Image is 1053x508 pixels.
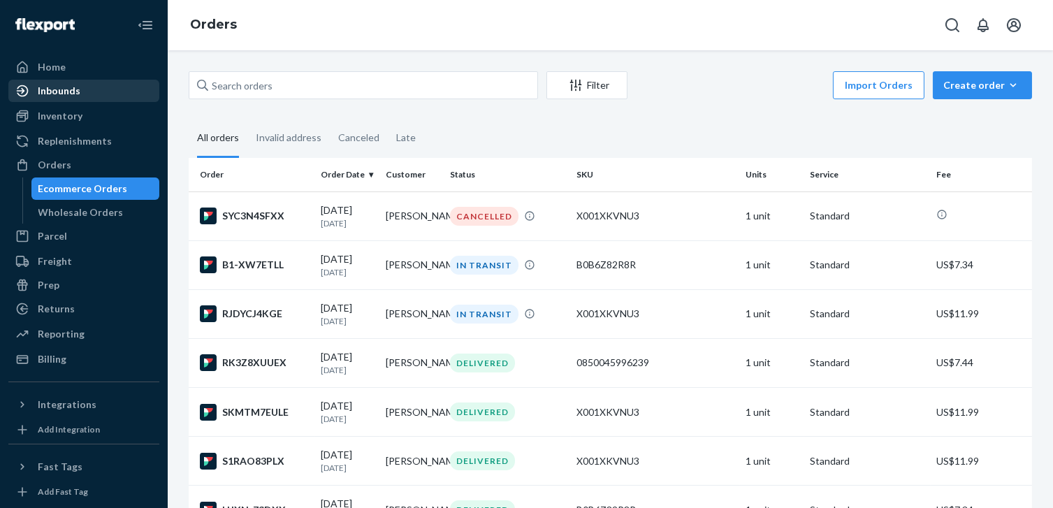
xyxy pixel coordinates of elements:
[131,11,159,39] button: Close Navigation
[810,454,925,468] p: Standard
[576,307,734,321] div: X001XKVNU3
[969,11,997,39] button: Open notifications
[31,177,160,200] a: Ecommerce Orders
[8,250,159,273] a: Freight
[386,168,440,180] div: Customer
[321,203,375,229] div: [DATE]
[938,11,966,39] button: Open Search Box
[321,266,375,278] p: [DATE]
[200,256,310,273] div: B1-XW7ETLL
[38,182,128,196] div: Ecommerce Orders
[321,462,375,474] p: [DATE]
[31,201,160,224] a: Wholesale Orders
[38,134,112,148] div: Replenishments
[810,307,925,321] p: Standard
[190,17,237,32] a: Orders
[576,356,734,370] div: 0850045996239
[943,78,1022,92] div: Create order
[576,209,734,223] div: X001XKVNU3
[38,352,66,366] div: Billing
[200,404,310,421] div: SKMTM7EULE
[200,453,310,470] div: S1RAO83PLX
[321,399,375,425] div: [DATE]
[38,278,59,292] div: Prep
[1000,11,1028,39] button: Open account menu
[200,354,310,371] div: RK3Z8XUUEX
[38,486,88,498] div: Add Fast Tag
[189,158,315,191] th: Order
[740,289,805,338] td: 1 unit
[256,119,321,156] div: Invalid address
[321,350,375,376] div: [DATE]
[931,289,1032,338] td: US$11.99
[444,158,571,191] th: Status
[338,119,379,156] div: Canceled
[38,327,85,341] div: Reporting
[8,323,159,345] a: Reporting
[38,60,66,74] div: Home
[200,208,310,224] div: SYC3N4SFXX
[8,456,159,478] button: Fast Tags
[8,393,159,416] button: Integrations
[380,437,445,486] td: [PERSON_NAME]
[321,448,375,474] div: [DATE]
[38,423,100,435] div: Add Integration
[321,413,375,425] p: [DATE]
[8,225,159,247] a: Parcel
[380,338,445,387] td: [PERSON_NAME]
[450,402,515,421] div: DELIVERED
[804,158,931,191] th: Service
[931,388,1032,437] td: US$11.99
[740,240,805,289] td: 1 unit
[38,158,71,172] div: Orders
[576,454,734,468] div: X001XKVNU3
[315,158,380,191] th: Order Date
[576,258,734,272] div: B0B6Z82R8R
[931,158,1032,191] th: Fee
[8,484,159,500] a: Add Fast Tag
[38,460,82,474] div: Fast Tags
[197,119,239,158] div: All orders
[740,158,805,191] th: Units
[380,388,445,437] td: [PERSON_NAME]
[8,105,159,127] a: Inventory
[15,18,75,32] img: Flexport logo
[450,354,515,372] div: DELIVERED
[833,71,924,99] button: Import Orders
[8,274,159,296] a: Prep
[200,305,310,322] div: RJDYCJ4KGE
[8,130,159,152] a: Replenishments
[810,356,925,370] p: Standard
[321,252,375,278] div: [DATE]
[8,348,159,370] a: Billing
[450,305,518,324] div: IN TRANSIT
[931,437,1032,486] td: US$11.99
[8,154,159,176] a: Orders
[810,405,925,419] p: Standard
[321,364,375,376] p: [DATE]
[38,302,75,316] div: Returns
[450,207,518,226] div: CANCELLED
[8,421,159,438] a: Add Integration
[740,191,805,240] td: 1 unit
[931,240,1032,289] td: US$7.34
[396,119,416,156] div: Late
[38,109,82,123] div: Inventory
[380,240,445,289] td: [PERSON_NAME]
[38,254,72,268] div: Freight
[38,229,67,243] div: Parcel
[380,191,445,240] td: [PERSON_NAME]
[380,289,445,338] td: [PERSON_NAME]
[571,158,739,191] th: SKU
[321,301,375,327] div: [DATE]
[810,209,925,223] p: Standard
[321,217,375,229] p: [DATE]
[450,256,518,275] div: IN TRANSIT
[179,5,248,45] ol: breadcrumbs
[38,398,96,412] div: Integrations
[8,80,159,102] a: Inbounds
[450,451,515,470] div: DELIVERED
[8,298,159,320] a: Returns
[810,258,925,272] p: Standard
[576,405,734,419] div: X001XKVNU3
